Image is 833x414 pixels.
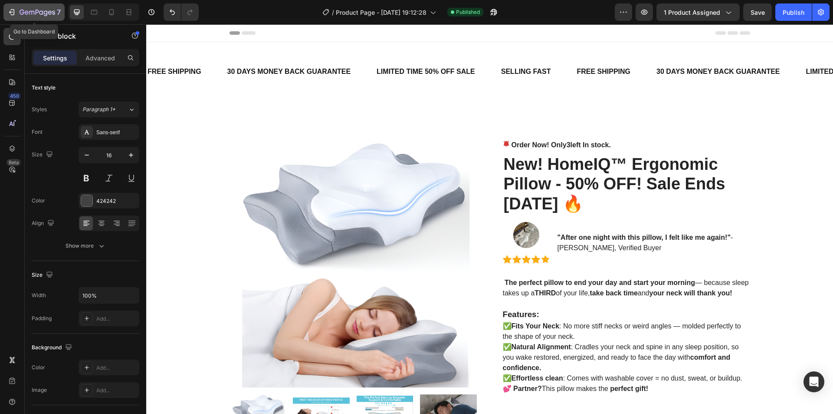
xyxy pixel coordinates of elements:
strong: Natural Alignment [365,319,425,326]
div: Padding [32,315,52,322]
div: Align [32,218,56,229]
span: / [332,8,334,17]
div: Add... [96,315,137,323]
div: Text style [32,84,56,92]
div: Publish [783,8,804,17]
div: FREE SHIPPING [430,40,485,55]
div: Beta [7,159,21,166]
p: Free Shipping!([DATE] Only) [389,388,472,409]
button: 1 product assigned [656,3,740,21]
p: ✅ : No more stiff necks or weird angles — molded perfectly to the shape of your neck. [357,298,595,316]
div: Undo/Redo [164,3,199,21]
div: Image [32,386,47,394]
strong: "After one night with this pillow, I felt like me again!" [411,209,585,217]
p: Text block [42,31,116,41]
span: 1 product assigned [664,8,720,17]
p: - [PERSON_NAME], Verified Buyer [411,208,603,229]
span: Published [456,8,480,16]
p: SELLING FAST [355,41,405,54]
span: THIRD [388,265,410,272]
button: Show more [32,238,139,254]
span: Product Page - [DATE] 19:12:28 [336,8,426,17]
div: Add... [96,364,137,372]
button: Publish [775,3,812,21]
strong: Effortless clean [365,350,417,358]
span: take back time [444,265,492,272]
span: Paragraph 1* [82,106,115,113]
div: 450 [8,93,21,99]
span: your neck will thank you! [503,265,586,272]
h2: New! HomeIQ™ Ergonomic Pillow - 50% OFF! Sale Ends [DATE] 🔥 [357,129,604,191]
p: 7 [57,7,61,17]
strong: Partner? [367,361,396,368]
div: Open Intercom Messenger [803,371,824,392]
div: Size [32,149,55,161]
p: ✅ : Comes with washable cover = no dust, sweat, or buildup. [357,350,596,358]
strong: The perfect pillow to end your day and start your morning [358,255,549,262]
div: 30 DAYS MONEY BACK GUARANTEE [509,40,635,55]
p: Advanced [85,53,115,63]
p: ✅ : Cradles your neck and spine in any sleep position, so you wake restored, energized, and ready... [357,319,593,347]
div: Sans-serif [96,129,137,136]
strong: comfort and confidence. [357,329,584,347]
p: — because sleep takes up a of your life, and [357,255,603,272]
div: 424242 [96,197,137,205]
div: Color [32,197,45,205]
span: Save [751,9,765,16]
div: Font [32,128,43,136]
span: 3 [420,117,424,124]
div: Width [32,291,46,299]
iframe: Design area [146,24,833,414]
button: Save [743,3,772,21]
strong: Fits Your Neck [365,298,413,305]
div: Size [32,269,55,281]
button: 7 [3,3,65,21]
p: Settings [43,53,67,63]
strong: perfect gift! [464,361,502,368]
div: Show more [66,242,106,250]
div: Styles [32,106,47,113]
span: 💕 [357,361,365,368]
div: LIMITED TIME 50% OFF SALE [230,40,330,55]
span: Features: [357,285,393,295]
button: Paragraph 1* [79,102,139,117]
span: This pillow makes the [396,361,464,368]
div: Add... [96,387,137,394]
input: Auto [79,288,139,303]
div: LIMITED TIME 50% OFF SALE [659,40,759,55]
p: After Sale Service [519,388,603,398]
p: Order Now! Only left In stock. [365,116,465,126]
div: Background [32,342,74,354]
div: Color [32,364,45,371]
img: gempages_560685574067847973-ca72119f-a4b4-4b2a-8915-cec64ecfcfe7.png [367,198,393,224]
